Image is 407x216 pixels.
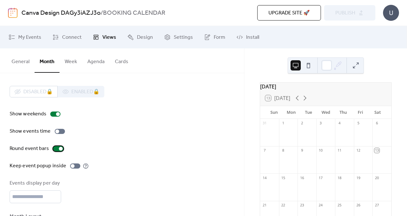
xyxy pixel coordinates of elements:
[265,106,283,119] div: Sun
[318,175,323,180] div: 17
[383,5,399,21] div: U
[110,48,133,72] button: Cards
[262,175,267,180] div: 14
[337,175,342,180] div: 18
[369,106,386,119] div: Sat
[356,175,361,180] div: 19
[337,203,342,208] div: 25
[48,29,86,46] a: Connect
[283,106,300,119] div: Mon
[356,203,361,208] div: 26
[262,148,267,153] div: 7
[214,34,225,41] span: Form
[102,34,116,41] span: Views
[35,48,60,73] button: Month
[159,29,198,46] a: Settings
[318,148,323,153] div: 10
[246,34,259,41] span: Install
[82,48,110,72] button: Agenda
[281,121,286,126] div: 1
[21,7,100,19] a: Canva Design DAGy3iAZJ3o
[374,203,379,208] div: 27
[62,34,82,41] span: Connect
[299,175,304,180] div: 16
[299,148,304,153] div: 9
[281,203,286,208] div: 22
[281,175,286,180] div: 15
[262,121,267,126] div: 31
[174,34,193,41] span: Settings
[103,7,165,19] b: BOOKING CALENDAR
[318,121,323,126] div: 3
[374,121,379,126] div: 6
[337,148,342,153] div: 11
[318,203,323,208] div: 24
[299,203,304,208] div: 23
[199,29,230,46] a: Form
[356,148,361,153] div: 12
[374,148,379,153] div: 13
[334,106,352,119] div: Thu
[281,148,286,153] div: 8
[260,83,391,90] div: [DATE]
[88,29,121,46] a: Views
[10,145,49,153] div: Round event bars
[10,179,60,187] div: Events display per day
[10,128,51,135] div: Show events time
[18,34,41,41] span: My Events
[257,5,321,21] button: Upgrade site 🚀
[262,203,267,208] div: 21
[6,48,35,72] button: General
[4,29,46,46] a: My Events
[268,9,310,17] span: Upgrade site 🚀
[352,106,369,119] div: Fri
[8,8,18,18] img: logo
[337,121,342,126] div: 4
[10,162,66,170] div: Keep event popup inside
[356,121,361,126] div: 5
[123,29,158,46] a: Design
[299,121,304,126] div: 2
[10,110,46,118] div: Show weekends
[60,48,82,72] button: Week
[317,106,334,119] div: Wed
[232,29,264,46] a: Install
[374,175,379,180] div: 20
[100,7,103,19] b: /
[300,106,317,119] div: Tue
[137,34,153,41] span: Design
